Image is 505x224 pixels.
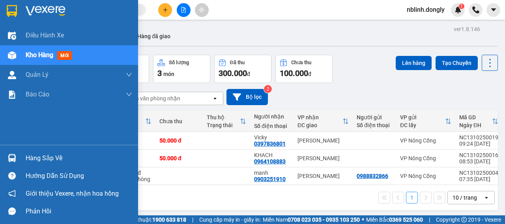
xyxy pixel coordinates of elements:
[308,71,311,77] span: đ
[400,173,451,179] div: VP Nông Cống
[214,55,271,83] button: Đã thu300.000đ
[297,122,342,128] div: ĐC giao
[400,114,445,120] div: VP gửi
[297,173,349,179] div: [PERSON_NAME]
[400,122,445,128] div: ĐC lấy
[26,30,64,40] span: Điều hành xe
[163,7,168,13] span: plus
[396,111,455,132] th: Toggle SortBy
[483,194,490,201] svg: open
[254,158,286,165] div: 0964108883
[126,72,132,78] span: down
[459,176,498,182] div: 07:35 [DATE]
[7,5,17,17] img: logo-vxr
[400,137,451,144] div: VP Nông Cống
[4,23,16,50] img: logo
[159,118,199,124] div: Chưa thu
[460,4,463,9] span: 1
[26,51,53,59] span: Kho hàng
[254,176,286,182] div: 0903251910
[288,217,360,223] strong: 0708 023 035 - 0935 103 250
[297,114,342,120] div: VP nhận
[297,137,349,144] div: [PERSON_NAME]
[254,123,290,129] div: Số điện thoại
[157,68,162,78] span: 3
[459,141,498,147] div: 09:24 [DATE]
[362,218,364,221] span: ⚪️
[455,111,502,132] th: Toggle SortBy
[17,6,66,32] strong: CHUYỂN PHÁT NHANH ĐÔNG LÝ
[8,154,16,162] img: warehouse-icon
[400,155,451,161] div: VP Nông Cống
[357,114,392,120] div: Người gửi
[159,137,199,144] div: 50.000 đ
[254,170,290,176] div: manh
[254,152,290,158] div: KHACH
[26,89,49,99] span: Báo cáo
[207,122,240,128] div: Trạng thái
[400,5,451,15] span: nblinh.dongly
[264,85,272,93] sup: 2
[169,60,189,65] div: Số lượng
[212,95,218,102] svg: open
[429,215,430,224] span: |
[275,55,333,83] button: Chưa thu100.000đ
[158,3,172,17] button: plus
[20,43,63,60] strong: PHIẾU BIÊN NHẬN
[57,51,72,60] span: mới
[461,217,467,222] span: copyright
[131,27,177,46] button: Hàng đã giao
[153,55,210,83] button: Số lượng3món
[226,89,268,105] button: Bộ lọc
[8,51,16,59] img: warehouse-icon
[230,60,245,65] div: Đã thu
[247,71,250,77] span: đ
[207,114,240,120] div: Thu hộ
[8,207,16,215] span: message
[454,6,462,13] img: icon-new-feature
[8,190,16,197] span: notification
[28,33,53,42] span: SĐT XE
[254,134,290,141] div: Vicky
[291,60,311,65] div: Chưa thu
[263,215,360,224] span: Miền Nam
[459,134,498,141] div: NC1310250019
[8,91,16,99] img: solution-icon
[294,111,353,132] th: Toggle SortBy
[177,3,191,17] button: file-add
[26,170,132,182] div: Hướng dẫn sử dụng
[152,217,186,223] strong: 1900 633 818
[26,205,132,217] div: Phản hồi
[357,173,388,179] div: 0988832866
[459,170,498,176] div: NC1310250004
[254,141,286,147] div: 0397836801
[357,122,392,128] div: Số điện thoại
[114,215,186,224] span: Hỗ trợ kỹ thuật:
[453,194,477,202] div: 10 / trang
[181,7,186,13] span: file-add
[8,172,16,180] span: question-circle
[192,215,193,224] span: |
[436,56,478,70] button: Tạo Chuyến
[459,122,492,128] div: Ngày ĐH
[163,71,174,77] span: món
[389,217,423,223] strong: 0369 525 060
[199,215,261,224] span: Cung cấp máy in - giấy in:
[459,158,498,165] div: 08:53 [DATE]
[199,7,204,13] span: aim
[195,3,209,17] button: aim
[490,6,497,13] span: caret-down
[8,31,16,40] img: warehouse-icon
[219,68,247,78] span: 300.000
[486,3,500,17] button: caret-down
[8,71,16,79] img: warehouse-icon
[459,4,464,9] sup: 1
[280,68,308,78] span: 100.000
[366,215,423,224] span: Miền Bắc
[459,152,498,158] div: NC1310250016
[406,192,418,204] button: 1
[26,70,49,80] span: Quản Lý
[254,113,290,120] div: Người nhận
[159,155,199,161] div: 50.000 đ
[203,111,250,132] th: Toggle SortBy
